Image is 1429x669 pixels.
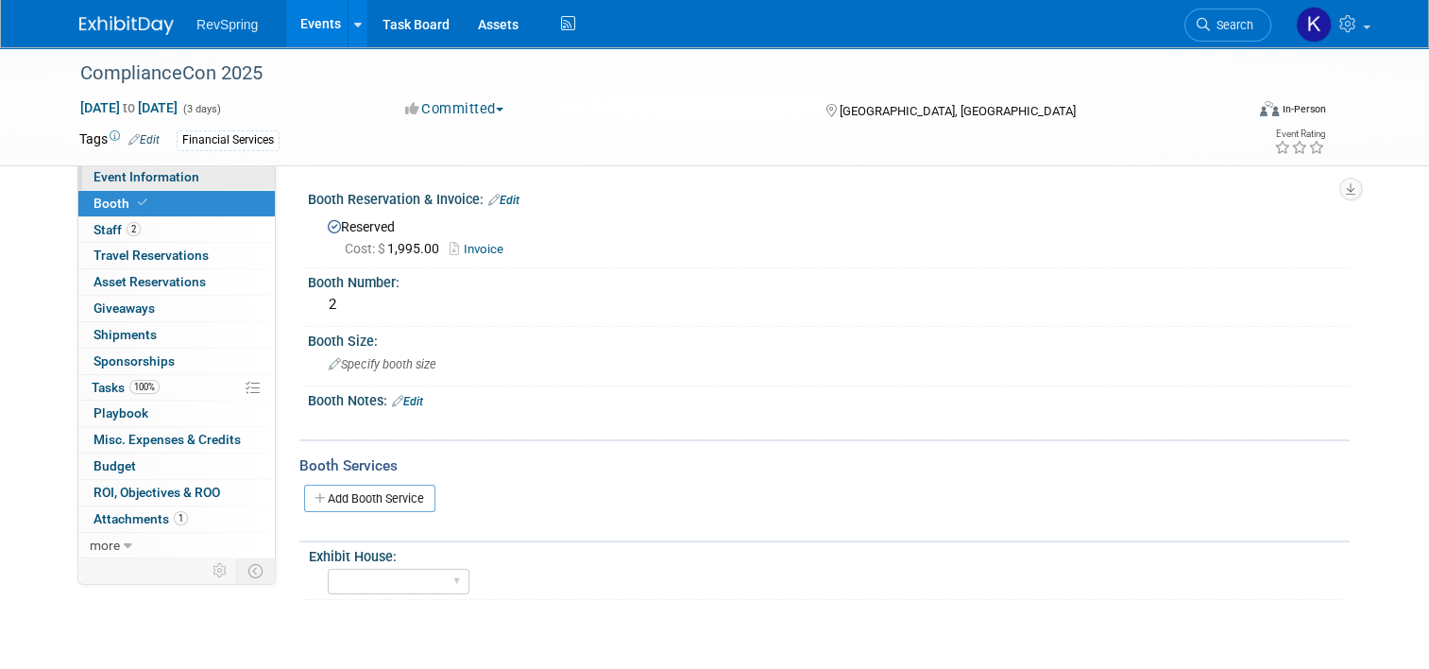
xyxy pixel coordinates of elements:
[345,241,447,256] span: 1,995.00
[1274,129,1325,139] div: Event Rating
[120,100,138,115] span: to
[94,353,175,369] span: Sponsorships
[78,480,275,506] a: ROI, Objectives & ROO
[94,274,206,289] span: Asset Reservations
[78,269,275,295] a: Asset Reservations
[92,380,160,395] span: Tasks
[78,191,275,216] a: Booth
[138,197,147,208] i: Booth reservation complete
[177,130,280,150] div: Financial Services
[196,17,258,32] span: RevSpring
[94,248,209,263] span: Travel Reservations
[840,104,1076,118] span: [GEOGRAPHIC_DATA], [GEOGRAPHIC_DATA]
[1260,101,1279,116] img: Format-Inperson.png
[322,290,1335,319] div: 2
[94,327,157,342] span: Shipments
[309,542,1341,566] div: Exhibit House:
[94,458,136,473] span: Budget
[94,511,188,526] span: Attachments
[450,242,513,256] a: Invoice
[78,454,275,479] a: Budget
[181,103,221,115] span: (3 days)
[78,243,275,268] a: Travel Reservations
[174,511,188,525] span: 1
[74,57,1220,91] div: ComplianceCon 2025
[78,401,275,426] a: Playbook
[78,375,275,401] a: Tasks100%
[90,538,120,553] span: more
[488,194,519,207] a: Edit
[94,405,148,420] span: Playbook
[204,558,237,583] td: Personalize Event Tab Strip
[308,386,1350,411] div: Booth Notes:
[79,99,179,116] span: [DATE] [DATE]
[1184,9,1271,42] a: Search
[79,16,174,35] img: ExhibitDay
[304,485,435,512] a: Add Booth Service
[78,506,275,532] a: Attachments1
[78,322,275,348] a: Shipments
[322,213,1335,259] div: Reserved
[94,222,141,237] span: Staff
[78,533,275,558] a: more
[127,222,141,236] span: 2
[94,485,220,500] span: ROI, Objectives & ROO
[392,395,423,408] a: Edit
[94,196,151,211] span: Booth
[78,217,275,243] a: Staff2
[94,169,199,184] span: Event Information
[329,357,436,371] span: Specify booth size
[1282,102,1326,116] div: In-Person
[94,300,155,316] span: Giveaways
[237,558,276,583] td: Toggle Event Tabs
[299,455,1350,476] div: Booth Services
[128,133,160,146] a: Edit
[129,380,160,394] span: 100%
[1296,7,1332,43] img: Kelsey Culver
[308,327,1350,351] div: Booth Size:
[78,164,275,190] a: Event Information
[78,296,275,321] a: Giveaways
[94,432,241,447] span: Misc. Expenses & Credits
[1210,18,1253,32] span: Search
[78,349,275,374] a: Sponsorships
[345,241,387,256] span: Cost: $
[1142,98,1326,127] div: Event Format
[308,268,1350,292] div: Booth Number:
[308,185,1350,210] div: Booth Reservation & Invoice:
[78,427,275,453] a: Misc. Expenses & Credits
[399,99,511,119] button: Committed
[79,129,160,151] td: Tags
